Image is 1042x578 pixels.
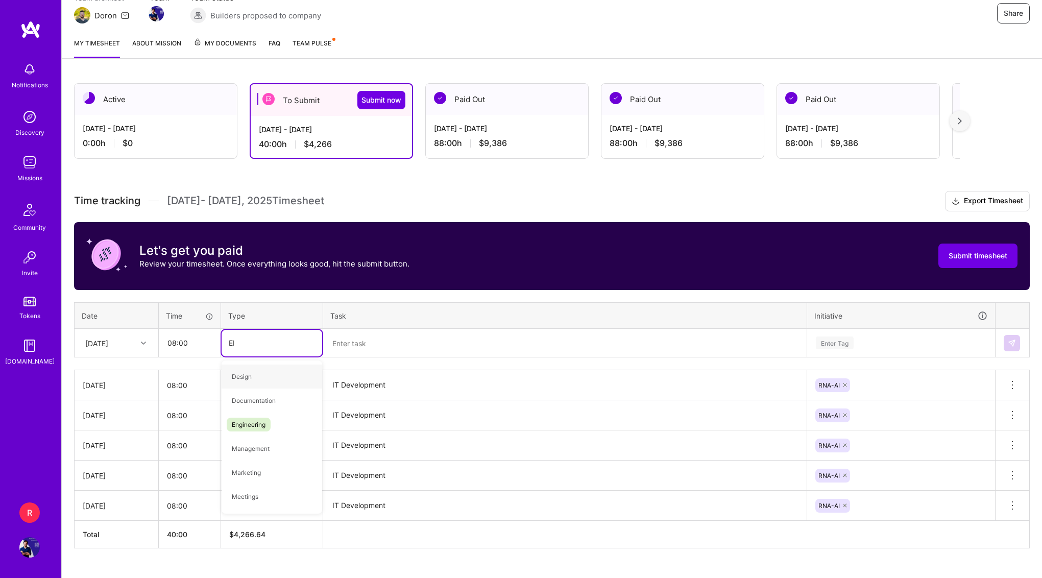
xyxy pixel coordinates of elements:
[814,310,988,322] div: Initiative
[159,492,221,519] input: HH:MM
[17,502,42,523] a: R
[85,338,108,348] div: [DATE]
[159,372,221,399] input: HH:MM
[83,470,150,481] div: [DATE]
[166,310,213,321] div: Time
[610,138,756,149] div: 88:00 h
[13,222,46,233] div: Community
[17,537,42,558] a: User Avatar
[293,38,334,58] a: Team Pulse
[75,84,237,115] div: Active
[997,3,1030,23] button: Share
[324,431,806,460] textarea: IT Development
[17,198,42,222] img: Community
[227,490,263,503] span: Meetings
[159,402,221,429] input: HH:MM
[227,418,271,431] span: Engineering
[227,466,266,479] span: Marketing
[259,139,404,150] div: 40:00 h
[83,500,150,511] div: [DATE]
[958,117,962,125] img: right
[210,10,321,21] span: Builders proposed to company
[324,401,806,429] textarea: IT Development
[227,370,257,383] span: Design
[818,502,840,510] span: RNA-AI
[94,10,117,21] div: Doron
[323,302,807,329] th: Task
[19,107,40,127] img: discovery
[785,138,931,149] div: 88:00 h
[655,138,683,149] span: $9,386
[141,341,146,346] i: icon Chevron
[121,11,129,19] i: icon Mail
[262,93,275,105] img: To Submit
[426,84,588,115] div: Paid Out
[17,173,42,183] div: Missions
[601,84,764,115] div: Paid Out
[945,191,1030,211] button: Export Timesheet
[132,38,181,58] a: About Mission
[479,138,507,149] span: $9,386
[193,38,256,49] span: My Documents
[167,195,324,207] span: [DATE] - [DATE] , 2025 Timesheet
[434,92,446,104] img: Paid Out
[19,310,40,321] div: Tokens
[227,442,275,455] span: Management
[259,124,404,135] div: [DATE] - [DATE]
[357,91,405,109] button: Submit now
[159,521,221,548] th: 40:00
[159,462,221,489] input: HH:MM
[434,123,580,134] div: [DATE] - [DATE]
[22,268,38,278] div: Invite
[1004,8,1023,18] span: Share
[949,251,1007,261] span: Submit timesheet
[159,432,221,459] input: HH:MM
[19,502,40,523] div: R
[123,138,133,149] span: $0
[83,138,229,149] div: 0:00 h
[19,59,40,80] img: bell
[193,38,256,58] a: My Documents
[434,138,580,149] div: 88:00 h
[139,258,409,269] p: Review your timesheet. Once everything looks good, hit the submit button.
[269,38,280,58] a: FAQ
[830,138,858,149] span: $9,386
[952,196,960,207] i: icon Download
[83,380,150,391] div: [DATE]
[19,335,40,356] img: guide book
[75,521,159,548] th: Total
[19,152,40,173] img: teamwork
[20,20,41,39] img: logo
[83,410,150,421] div: [DATE]
[19,247,40,268] img: Invite
[74,38,120,58] a: My timesheet
[15,127,44,138] div: Discovery
[139,243,409,258] h3: Let's get you paid
[190,7,206,23] img: Builders proposed to company
[229,530,265,539] span: $ 4,266.64
[83,92,95,104] img: Active
[777,84,939,115] div: Paid Out
[150,5,163,22] a: Team Member Avatar
[12,80,48,90] div: Notifications
[293,39,331,47] span: Team Pulse
[816,335,854,351] div: Enter Tag
[159,329,220,356] input: HH:MM
[361,95,401,105] span: Submit now
[251,84,412,116] div: To Submit
[818,472,840,479] span: RNA-AI
[149,6,164,21] img: Team Member Avatar
[818,412,840,419] span: RNA-AI
[83,440,150,451] div: [DATE]
[221,302,323,329] th: Type
[83,123,229,134] div: [DATE] - [DATE]
[785,123,931,134] div: [DATE] - [DATE]
[610,123,756,134] div: [DATE] - [DATE]
[324,492,806,520] textarea: IT Development
[785,92,797,104] img: Paid Out
[610,92,622,104] img: Paid Out
[324,371,806,399] textarea: IT Development
[74,195,140,207] span: Time tracking
[304,139,332,150] span: $4,266
[19,537,40,558] img: User Avatar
